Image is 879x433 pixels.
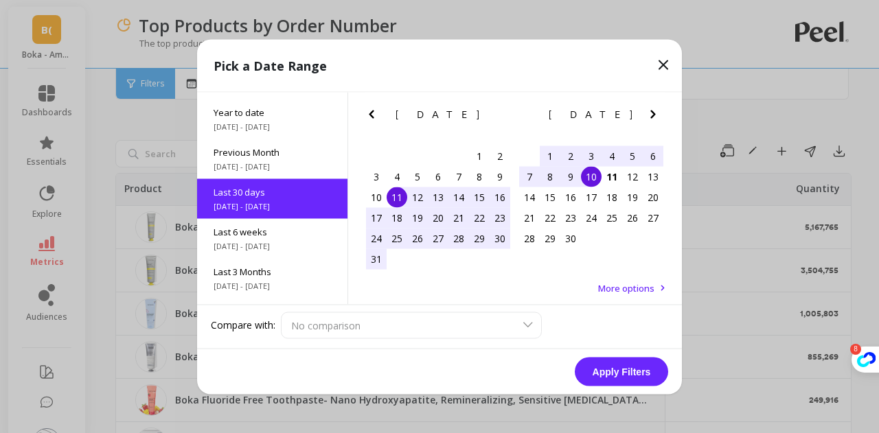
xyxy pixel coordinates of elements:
span: More options [598,281,654,294]
span: [DATE] [549,108,635,119]
div: Choose Thursday, September 18th, 2025 [602,187,622,207]
p: Pick a Date Range [214,56,327,75]
div: Choose Friday, September 12th, 2025 [622,166,643,187]
div: Choose Saturday, August 23rd, 2025 [490,207,510,228]
div: Choose Saturday, August 16th, 2025 [490,187,510,207]
div: Choose Thursday, August 14th, 2025 [448,187,469,207]
div: Choose Sunday, August 24th, 2025 [366,228,387,248]
button: Apply Filters [575,357,668,386]
div: Choose Wednesday, September 10th, 2025 [581,166,602,187]
div: Choose Monday, August 25th, 2025 [387,228,407,248]
div: Choose Friday, August 29th, 2025 [469,228,490,248]
span: Last 6 weeks [214,225,331,237]
div: Choose Sunday, September 28th, 2025 [519,228,540,248]
button: Next Month [492,106,514,128]
div: month 2025-08 [366,145,510,269]
div: Choose Friday, August 1st, 2025 [469,145,490,166]
div: Choose Friday, August 8th, 2025 [469,166,490,187]
div: Choose Wednesday, September 24th, 2025 [581,207,602,228]
div: Choose Tuesday, September 16th, 2025 [560,187,581,207]
div: Choose Tuesday, September 23rd, 2025 [560,207,581,228]
div: Choose Monday, September 29th, 2025 [540,228,560,248]
div: Choose Wednesday, September 3rd, 2025 [581,145,602,166]
span: [DATE] - [DATE] [214,121,331,132]
div: Choose Saturday, September 6th, 2025 [643,145,663,166]
div: Choose Monday, September 8th, 2025 [540,166,560,187]
div: Choose Wednesday, August 27th, 2025 [428,228,448,248]
div: Choose Tuesday, August 19th, 2025 [407,207,428,228]
button: Next Month [645,106,667,128]
div: Choose Friday, August 15th, 2025 [469,187,490,207]
div: Choose Monday, August 18th, 2025 [387,207,407,228]
span: Year to date [214,106,331,118]
div: Choose Monday, September 22nd, 2025 [540,207,560,228]
span: Previous Month [214,145,331,158]
div: Choose Sunday, September 14th, 2025 [519,187,540,207]
div: Choose Sunday, August 3rd, 2025 [366,166,387,187]
div: Choose Tuesday, August 12th, 2025 [407,187,428,207]
div: Choose Saturday, September 13th, 2025 [643,166,663,187]
div: Choose Saturday, August 30th, 2025 [490,228,510,248]
div: Choose Thursday, August 21st, 2025 [448,207,469,228]
div: Choose Wednesday, August 20th, 2025 [428,207,448,228]
div: Choose Sunday, August 10th, 2025 [366,187,387,207]
div: Choose Tuesday, September 30th, 2025 [560,228,581,248]
label: Compare with: [211,318,275,332]
div: Choose Monday, September 15th, 2025 [540,187,560,207]
div: Choose Thursday, September 4th, 2025 [602,145,622,166]
div: Choose Saturday, September 27th, 2025 [643,207,663,228]
div: Choose Thursday, September 25th, 2025 [602,207,622,228]
div: Choose Monday, August 11th, 2025 [387,187,407,207]
button: Previous Month [363,106,385,128]
div: Choose Saturday, August 2nd, 2025 [490,145,510,166]
div: Choose Tuesday, August 5th, 2025 [407,166,428,187]
div: Choose Monday, September 1st, 2025 [540,145,560,166]
div: Choose Sunday, September 7th, 2025 [519,166,540,187]
div: Choose Thursday, August 28th, 2025 [448,228,469,248]
div: Choose Saturday, August 9th, 2025 [490,166,510,187]
div: Choose Friday, September 19th, 2025 [622,187,643,207]
div: Choose Sunday, September 21st, 2025 [519,207,540,228]
div: Choose Thursday, September 11th, 2025 [602,166,622,187]
div: Choose Friday, August 22nd, 2025 [469,207,490,228]
div: Choose Wednesday, August 13th, 2025 [428,187,448,207]
button: Previous Month [516,106,538,128]
div: Choose Friday, September 26th, 2025 [622,207,643,228]
span: Last 3 Months [214,265,331,277]
span: [DATE] - [DATE] [214,280,331,291]
div: Choose Sunday, August 31st, 2025 [366,248,387,269]
span: [DATE] - [DATE] [214,161,331,172]
div: Choose Saturday, September 20th, 2025 [643,187,663,207]
span: [DATE] - [DATE] [214,240,331,251]
div: Choose Monday, August 4th, 2025 [387,166,407,187]
div: Choose Wednesday, September 17th, 2025 [581,187,602,207]
div: Choose Tuesday, September 2nd, 2025 [560,145,581,166]
span: Last 30 days [214,185,331,198]
div: Choose Friday, September 5th, 2025 [622,145,643,166]
div: Choose Tuesday, August 26th, 2025 [407,228,428,248]
div: Choose Thursday, August 7th, 2025 [448,166,469,187]
div: Choose Wednesday, August 6th, 2025 [428,166,448,187]
span: [DATE] - [DATE] [214,200,331,211]
div: Choose Sunday, August 17th, 2025 [366,207,387,228]
div: month 2025-09 [519,145,663,248]
div: Choose Tuesday, September 9th, 2025 [560,166,581,187]
span: [DATE] [396,108,481,119]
